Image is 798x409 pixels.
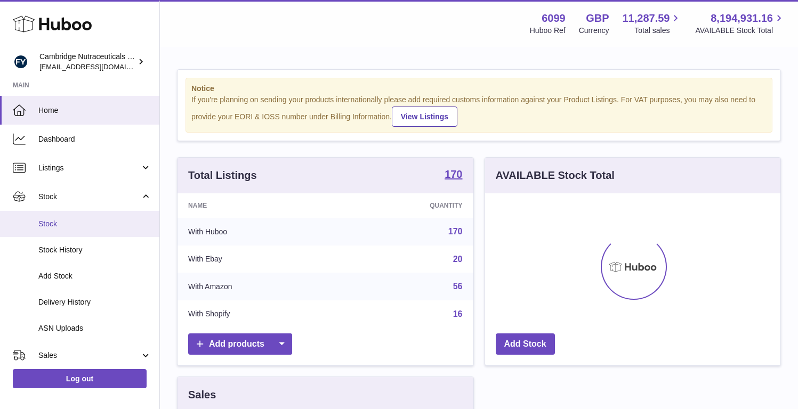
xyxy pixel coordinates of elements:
a: Add Stock [496,333,555,355]
strong: 170 [445,169,462,179]
a: Add products [188,333,292,355]
h3: AVAILABLE Stock Total [496,168,615,183]
th: Name [178,193,339,218]
h3: Total Listings [188,168,257,183]
td: With Ebay [178,246,339,273]
span: Delivery History [38,297,151,307]
span: AVAILABLE Stock Total [695,26,785,36]
strong: GBP [586,11,609,26]
a: View Listings [392,107,457,127]
span: ASN Uploads [38,323,151,333]
a: 16 [453,309,463,318]
span: Listings [38,163,140,173]
span: [EMAIL_ADDRESS][DOMAIN_NAME] [39,62,157,71]
strong: 6099 [542,11,566,26]
span: 8,194,931.16 [711,11,773,26]
td: With Shopify [178,300,339,328]
a: 170 [445,169,462,182]
div: Cambridge Nutraceuticals Ltd [39,52,135,72]
td: With Huboo [178,218,339,246]
div: Huboo Ref [530,26,566,36]
h3: Sales [188,388,216,402]
a: 8,194,931.16 AVAILABLE Stock Total [695,11,785,36]
span: Sales [38,350,140,361]
span: Home [38,105,151,116]
span: Stock History [38,245,151,255]
a: 170 [448,227,463,236]
span: Add Stock [38,271,151,281]
a: Log out [13,369,147,388]
a: 11,287.59 Total sales [622,11,682,36]
span: Total sales [634,26,682,36]
td: With Amazon [178,273,339,300]
th: Quantity [339,193,473,218]
img: internalAdmin-6099@internal.huboo.com [13,54,29,70]
div: If you're planning on sending your products internationally please add required customs informati... [191,95,767,127]
div: Currency [579,26,609,36]
a: 20 [453,255,463,264]
span: Dashboard [38,134,151,144]
span: Stock [38,192,140,202]
span: 11,287.59 [622,11,670,26]
span: Stock [38,219,151,229]
strong: Notice [191,84,767,94]
a: 56 [453,282,463,291]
